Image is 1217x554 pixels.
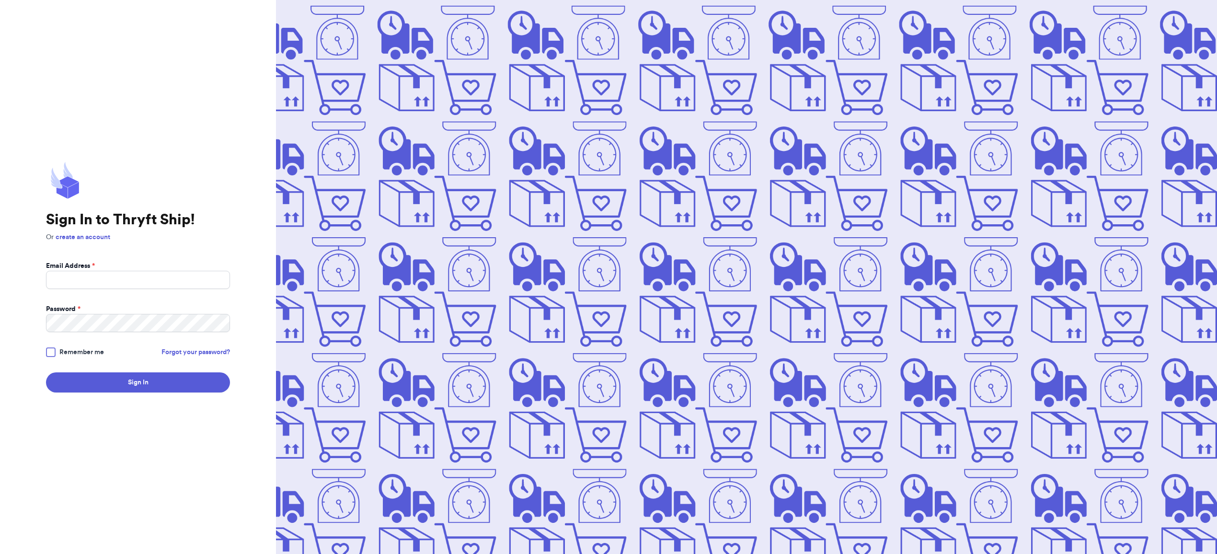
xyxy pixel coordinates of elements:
a: create an account [56,234,110,241]
label: Email Address [46,261,95,271]
button: Sign In [46,372,230,392]
a: Forgot your password? [161,347,230,357]
span: Remember me [59,347,104,357]
p: Or [46,232,230,242]
h1: Sign In to Thryft Ship! [46,211,230,229]
label: Password [46,304,80,314]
